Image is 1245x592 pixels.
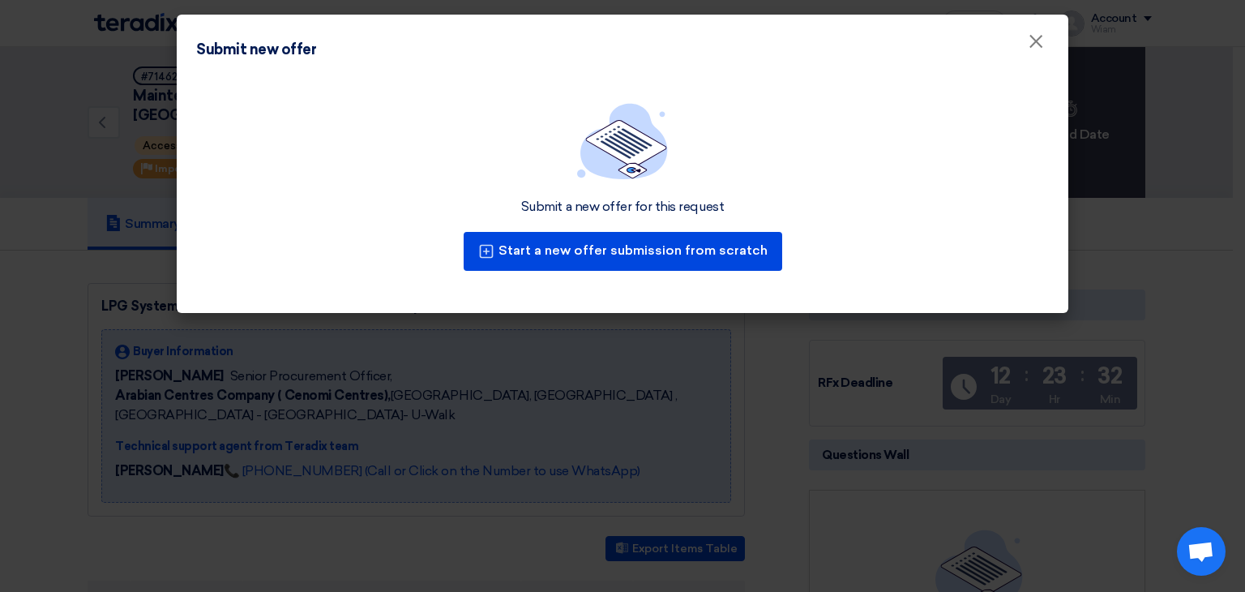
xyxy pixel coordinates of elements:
div: Open chat [1177,527,1226,576]
button: Start a new offer submission from scratch [464,232,782,271]
button: Close [1015,26,1057,58]
div: Submit new offer [196,39,316,61]
span: × [1028,29,1044,62]
img: empty_state_list.svg [577,103,668,179]
div: Submit a new offer for this request [521,199,724,216]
